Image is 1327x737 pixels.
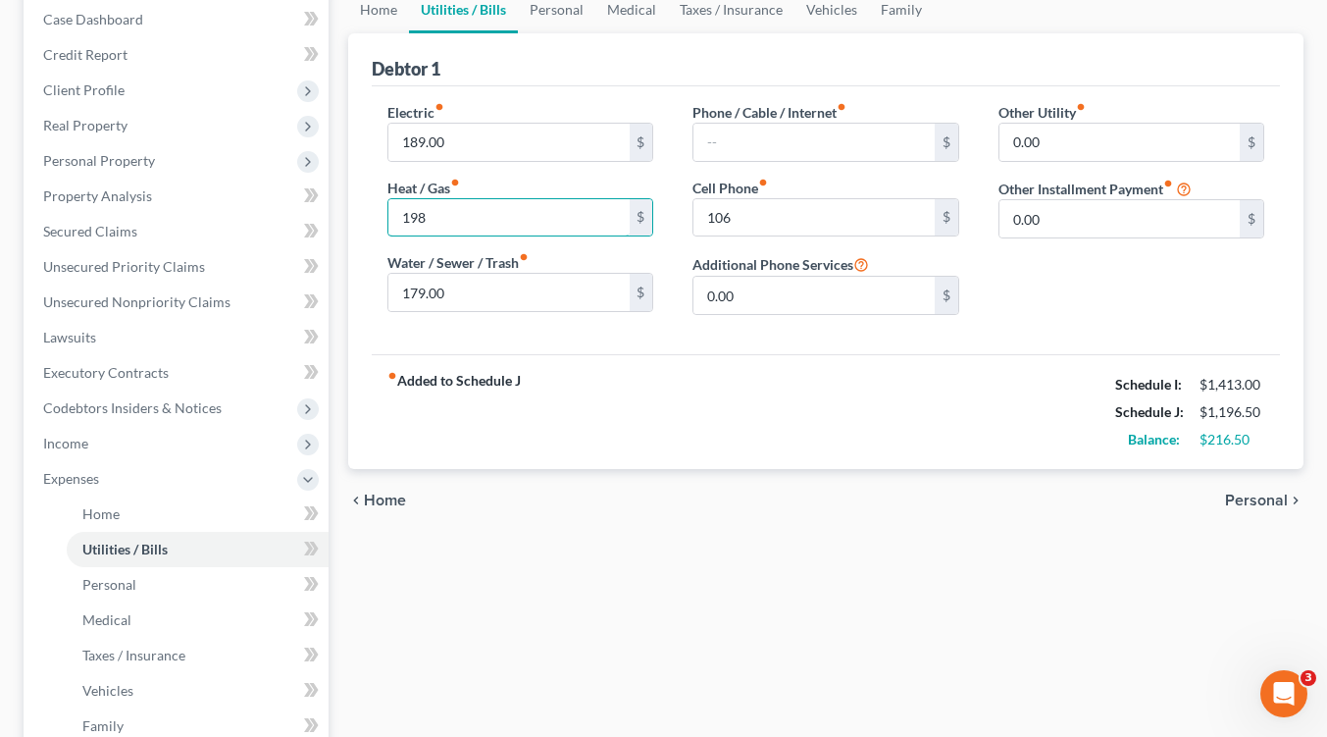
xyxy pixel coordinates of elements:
[82,505,120,522] span: Home
[630,274,653,311] div: $
[1301,670,1316,686] span: 3
[43,329,96,345] span: Lawsuits
[387,178,460,198] label: Heat / Gas
[67,603,329,638] a: Medical
[43,152,155,169] span: Personal Property
[1260,670,1307,717] iframe: Intercom live chat
[1076,102,1086,112] i: fiber_manual_record
[1128,431,1180,447] strong: Balance:
[67,532,329,567] a: Utilities / Bills
[43,117,128,133] span: Real Property
[67,673,329,709] a: Vehicles
[372,57,440,80] div: Debtor 1
[758,178,768,187] i: fiber_manual_record
[1115,403,1184,420] strong: Schedule J:
[434,102,444,112] i: fiber_manual_record
[27,214,329,249] a: Secured Claims
[935,277,958,314] div: $
[43,258,205,275] span: Unsecured Priority Claims
[43,399,222,416] span: Codebtors Insiders & Notices
[630,199,653,237] div: $
[1163,179,1173,188] i: fiber_manual_record
[999,200,1240,237] input: --
[43,81,125,98] span: Client Profile
[1225,493,1303,508] button: Personal chevron_right
[27,320,329,355] a: Lawsuits
[999,124,1240,161] input: --
[27,355,329,391] a: Executory Contracts
[1199,375,1264,395] div: $1,413.00
[935,124,958,161] div: $
[82,576,136,593] span: Personal
[630,124,653,161] div: $
[27,249,329,285] a: Unsecured Priority Claims
[82,647,185,663] span: Taxes / Insurance
[450,178,460,187] i: fiber_manual_record
[388,124,629,161] input: --
[692,102,846,123] label: Phone / Cable / Internet
[998,102,1086,123] label: Other Utility
[935,199,958,237] div: $
[1199,402,1264,422] div: $1,196.50
[692,252,869,276] label: Additional Phone Services
[692,178,768,198] label: Cell Phone
[82,541,168,557] span: Utilities / Bills
[387,252,529,273] label: Water / Sewer / Trash
[27,2,329,37] a: Case Dashboard
[387,371,521,453] strong: Added to Schedule J
[837,102,846,112] i: fiber_manual_record
[27,285,329,320] a: Unsecured Nonpriority Claims
[43,470,99,487] span: Expenses
[43,435,88,451] span: Income
[1288,493,1303,508] i: chevron_right
[67,497,329,532] a: Home
[67,567,329,603] a: Personal
[43,364,169,381] span: Executory Contracts
[1115,376,1182,393] strong: Schedule I:
[82,682,133,699] span: Vehicles
[1225,493,1288,508] span: Personal
[82,611,131,628] span: Medical
[43,293,230,310] span: Unsecured Nonpriority Claims
[43,46,128,63] span: Credit Report
[43,187,152,204] span: Property Analysis
[27,179,329,214] a: Property Analysis
[348,493,406,508] button: chevron_left Home
[1240,124,1263,161] div: $
[82,717,124,734] span: Family
[693,199,934,237] input: --
[364,493,406,508] span: Home
[67,638,329,673] a: Taxes / Insurance
[348,493,364,508] i: chevron_left
[388,274,629,311] input: --
[1240,200,1263,237] div: $
[693,124,934,161] input: --
[519,252,529,262] i: fiber_manual_record
[388,199,629,237] input: --
[1199,430,1264,449] div: $216.50
[27,37,329,73] a: Credit Report
[387,371,397,381] i: fiber_manual_record
[387,102,444,123] label: Electric
[998,179,1173,199] label: Other Installment Payment
[43,223,137,239] span: Secured Claims
[43,11,143,27] span: Case Dashboard
[693,277,934,314] input: --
